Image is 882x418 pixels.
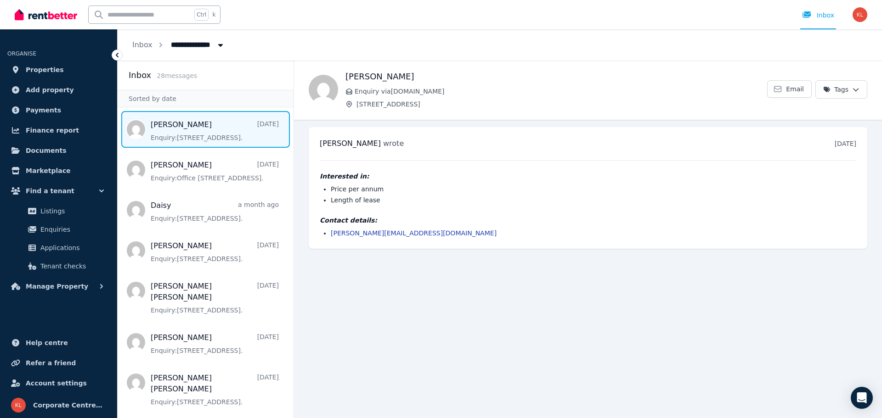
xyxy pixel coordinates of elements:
[356,100,767,109] span: [STREET_ADDRESS]
[194,9,209,21] span: Ctrl
[823,85,848,94] span: Tags
[151,373,279,407] a: [PERSON_NAME] [PERSON_NAME][DATE]Enquiry:[STREET_ADDRESS].
[40,206,102,217] span: Listings
[345,70,767,83] h1: [PERSON_NAME]
[151,119,279,142] a: [PERSON_NAME][DATE]Enquiry:[STREET_ADDRESS].
[815,80,867,99] button: Tags
[309,75,338,104] img: Andrew Wright
[26,145,67,156] span: Documents
[320,172,856,181] h4: Interested in:
[26,185,74,196] span: Find a tenant
[11,398,26,412] img: Corporate Centres Tasmania
[786,84,804,94] span: Email
[40,261,102,272] span: Tenant checks
[11,239,106,257] a: Applications
[151,332,279,355] a: [PERSON_NAME][DATE]Enquiry:[STREET_ADDRESS].
[7,50,36,57] span: ORGANISE
[355,87,767,96] span: Enquiry via [DOMAIN_NAME]
[851,387,873,409] div: Open Intercom Messenger
[7,374,110,392] a: Account settings
[118,29,240,61] nav: Breadcrumb
[26,64,64,75] span: Properties
[151,160,279,183] a: [PERSON_NAME][DATE]Enquiry:Office [STREET_ADDRESS].
[331,229,497,237] a: [PERSON_NAME][EMAIL_ADDRESS][DOMAIN_NAME]
[802,11,834,20] div: Inbox
[835,140,856,147] time: [DATE]
[11,202,106,220] a: Listings
[151,240,279,263] a: [PERSON_NAME][DATE]Enquiry:[STREET_ADDRESS].
[767,80,812,98] a: Email
[26,337,68,348] span: Help centre
[40,242,102,253] span: Applications
[15,8,77,22] img: RentBetter
[7,81,110,99] a: Add property
[383,139,404,148] span: wrote
[26,84,74,95] span: Add property
[40,224,102,235] span: Enquiries
[320,216,856,225] h4: Contact details:
[212,11,215,18] span: k
[26,378,87,389] span: Account settings
[7,141,110,160] a: Documents
[151,281,279,315] a: [PERSON_NAME] [PERSON_NAME][DATE]Enquiry:[STREET_ADDRESS].
[11,257,106,275] a: Tenant checks
[7,101,110,119] a: Payments
[11,220,106,239] a: Enquiries
[26,125,79,136] span: Finance report
[7,182,110,200] button: Find a tenant
[132,40,153,49] a: Inbox
[7,354,110,372] a: Refer a friend
[7,277,110,295] button: Manage Property
[26,281,88,292] span: Manage Property
[331,184,856,194] li: Price per annum
[7,162,110,180] a: Marketplace
[853,7,867,22] img: Corporate Centres Tasmania
[7,121,110,139] a: Finance report
[26,357,76,368] span: Refer a friend
[33,400,106,411] span: Corporate Centres [GEOGRAPHIC_DATA]
[151,200,279,223] a: Daisya month agoEnquiry:[STREET_ADDRESS].
[331,195,856,205] li: Length of lease
[320,139,381,148] span: [PERSON_NAME]
[118,90,294,107] div: Sorted by date
[7,61,110,79] a: Properties
[26,165,70,176] span: Marketplace
[157,72,197,79] span: 28 message s
[26,105,61,116] span: Payments
[129,69,151,82] h2: Inbox
[7,334,110,352] a: Help centre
